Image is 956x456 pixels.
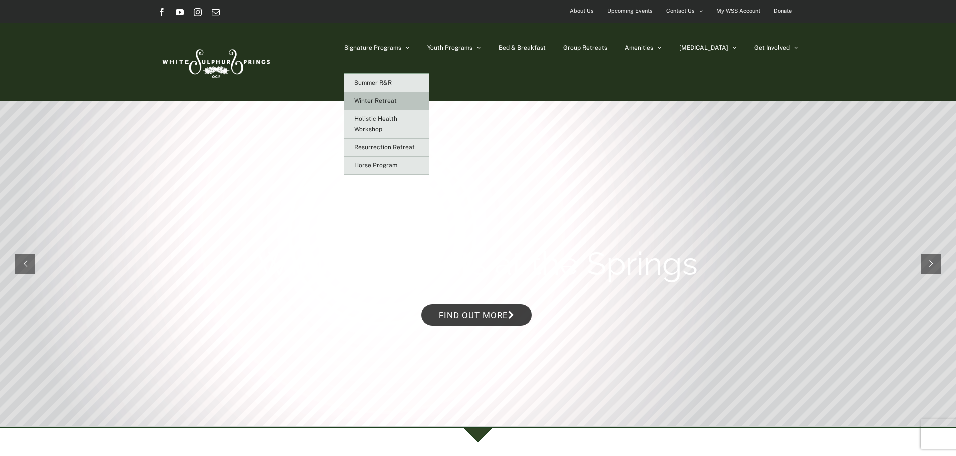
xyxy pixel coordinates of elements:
[607,4,653,18] span: Upcoming Events
[354,97,397,104] span: Winter Retreat
[499,45,546,51] span: Bed & Breakfast
[625,45,653,51] span: Amenities
[354,79,392,86] span: Summer R&R
[344,92,429,110] a: Winter Retreat
[421,304,532,326] a: Find out more
[427,45,472,51] span: Youth Programs
[563,45,607,51] span: Group Retreats
[354,144,415,151] span: Resurrection Retreat
[344,110,429,139] a: Holistic Health Workshop
[679,45,728,51] span: [MEDICAL_DATA]
[570,4,594,18] span: About Us
[354,115,397,133] span: Holistic Health Workshop
[774,4,792,18] span: Donate
[354,162,397,169] span: Horse Program
[344,23,798,73] nav: Main Menu
[427,23,481,73] a: Youth Programs
[344,23,410,73] a: Signature Programs
[754,45,790,51] span: Get Involved
[344,45,401,51] span: Signature Programs
[344,139,429,157] a: Resurrection Retreat
[158,38,273,85] img: White Sulphur Springs Logo
[344,157,429,175] a: Horse Program
[563,23,607,73] a: Group Retreats
[666,4,695,18] span: Contact Us
[716,4,760,18] span: My WSS Account
[625,23,662,73] a: Amenities
[344,74,429,92] a: Summer R&R
[499,23,546,73] a: Bed & Breakfast
[257,244,698,284] rs-layer: Winter Retreats at the Springs
[754,23,798,73] a: Get Involved
[679,23,737,73] a: [MEDICAL_DATA]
